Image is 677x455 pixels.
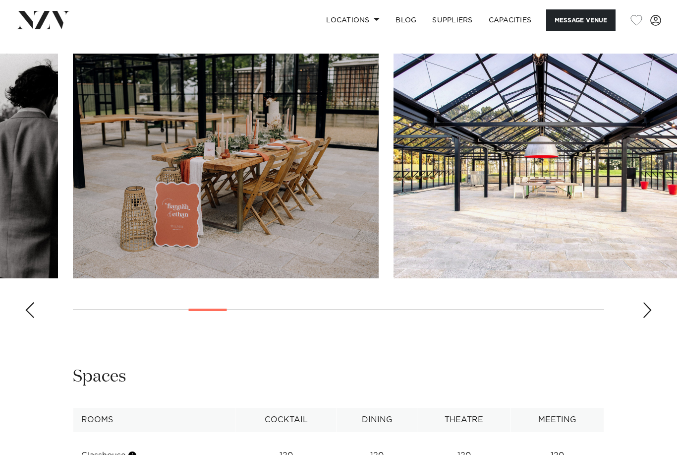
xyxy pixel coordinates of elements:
th: Dining [337,408,417,432]
th: Rooms [73,408,235,432]
th: Cocktail [235,408,337,432]
th: Meeting [511,408,604,432]
button: Message Venue [546,9,616,31]
h2: Spaces [73,366,126,388]
a: SUPPLIERS [424,9,480,31]
a: Locations [318,9,388,31]
a: BLOG [388,9,424,31]
img: nzv-logo.png [16,11,70,29]
th: Theatre [417,408,511,432]
swiper-slide: 6 / 23 [73,54,379,278]
a: Capacities [481,9,540,31]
